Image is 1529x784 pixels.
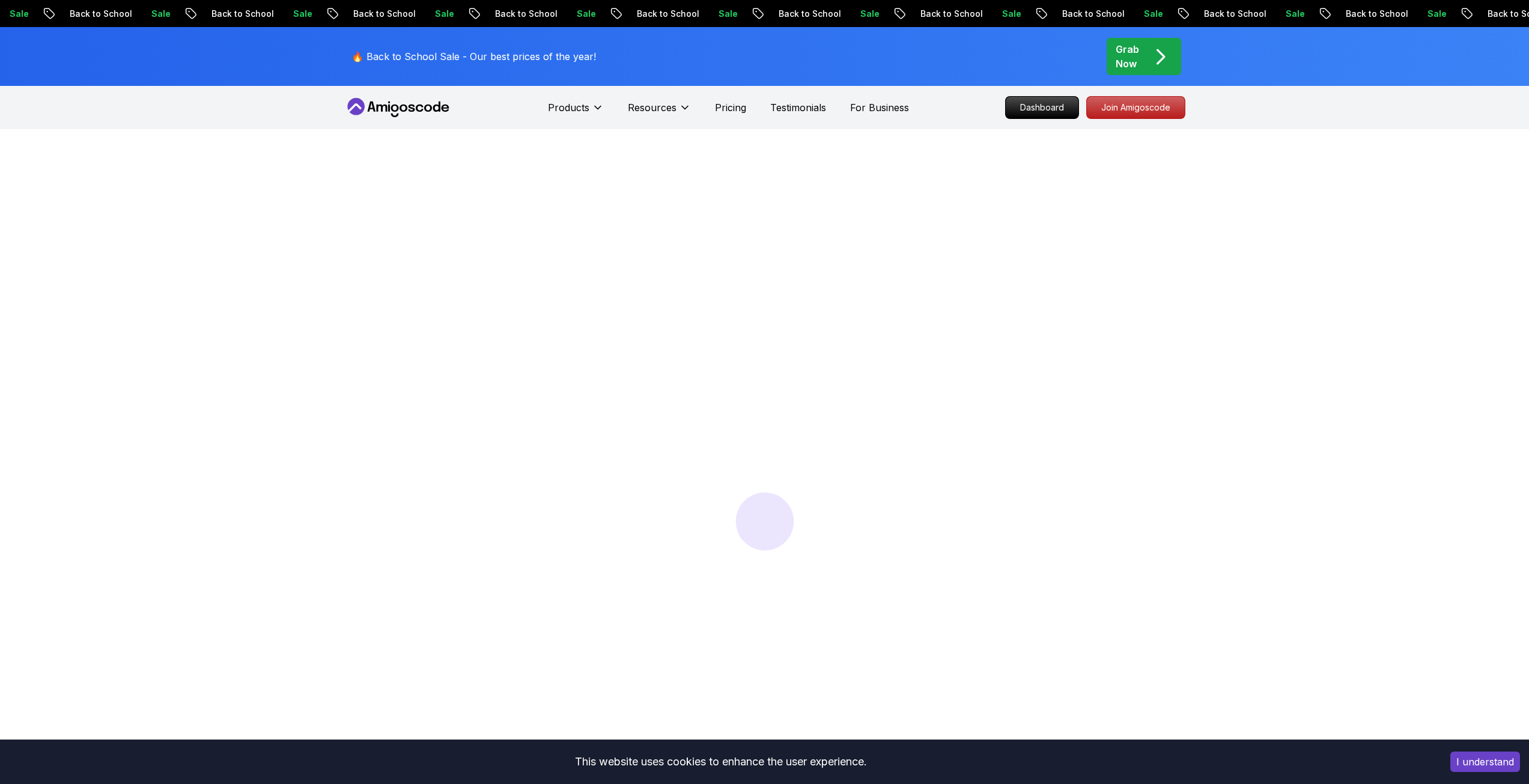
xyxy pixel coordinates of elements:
[1005,96,1079,119] a: Dashboard
[351,49,596,64] p: 🔥 Back to School Sale - Our best prices of the year!
[1044,8,1125,20] p: Back to School
[842,8,880,20] p: Sale
[1116,42,1139,71] p: Grab Now
[548,100,604,124] button: Products
[1086,96,1185,119] a: Join Amigoscode
[9,749,1432,775] div: This website uses cookies to enhance the user experience.
[1125,8,1164,20] p: Sale
[1450,752,1520,772] button: Accept cookies
[476,8,558,20] p: Back to School
[760,8,842,20] p: Back to School
[770,100,826,115] a: Testimonials
[983,8,1022,20] p: Sale
[51,8,133,20] p: Back to School
[558,8,597,20] p: Sale
[193,8,275,20] p: Back to School
[700,8,738,20] p: Sale
[1327,8,1409,20] p: Back to School
[275,8,313,20] p: Sale
[1006,97,1078,118] p: Dashboard
[1267,8,1306,20] p: Sale
[628,100,676,115] p: Resources
[618,8,700,20] p: Back to School
[715,100,746,115] a: Pricing
[850,100,909,115] a: For Business
[133,8,171,20] p: Sale
[902,8,983,20] p: Back to School
[335,8,416,20] p: Back to School
[416,8,455,20] p: Sale
[628,100,691,124] button: Resources
[1409,8,1447,20] p: Sale
[548,100,589,115] p: Products
[1185,8,1267,20] p: Back to School
[1087,97,1185,118] p: Join Amigoscode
